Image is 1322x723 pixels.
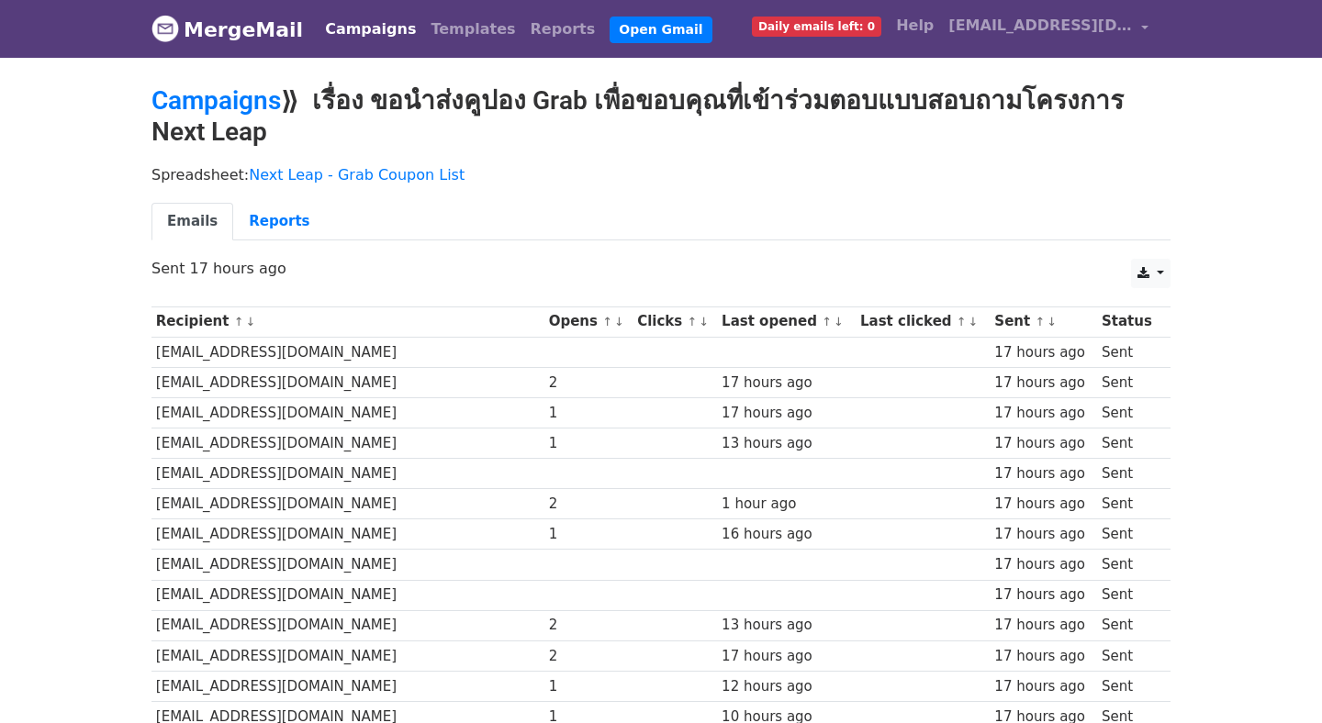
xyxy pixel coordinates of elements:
a: [EMAIL_ADDRESS][DOMAIN_NAME] [941,7,1156,50]
td: Sent [1097,519,1160,550]
a: Open Gmail [610,17,711,43]
td: [EMAIL_ADDRESS][DOMAIN_NAME] [151,428,544,459]
img: MergeMail logo [151,15,179,42]
td: Sent [1097,640,1160,671]
div: 1 hour ago [722,494,851,515]
td: Sent [1097,428,1160,459]
td: [EMAIL_ADDRESS][DOMAIN_NAME] [151,459,544,489]
th: Recipient [151,306,544,337]
a: ↑ [602,315,612,328]
div: 17 hours ago [994,554,1092,575]
p: Spreadsheet: [151,165,1171,184]
td: Sent [1097,367,1160,397]
th: Sent [991,306,1098,337]
th: Status [1097,306,1160,337]
div: 17 hours ago [994,524,1092,545]
td: [EMAIL_ADDRESS][DOMAIN_NAME] [151,519,544,550]
td: Sent [1097,550,1160,580]
div: 17 hours ago [994,342,1092,363]
a: ↓ [245,315,255,328]
span: [EMAIL_ADDRESS][DOMAIN_NAME] [948,15,1132,37]
td: [EMAIL_ADDRESS][DOMAIN_NAME] [151,640,544,671]
div: 16 hours ago [722,524,851,545]
a: ↑ [687,315,697,328]
td: [EMAIL_ADDRESS][DOMAIN_NAME] [151,550,544,580]
a: Campaigns [151,85,281,116]
td: [EMAIL_ADDRESS][DOMAIN_NAME] [151,397,544,428]
a: ↓ [969,315,979,328]
div: 17 hours ago [994,494,1092,515]
a: Daily emails left: 0 [745,7,889,44]
iframe: Chat Widget [1230,635,1322,723]
td: [EMAIL_ADDRESS][DOMAIN_NAME] [151,367,544,397]
td: Sent [1097,459,1160,489]
a: Templates [423,11,522,48]
div: 1 [549,403,629,424]
a: Help [889,7,941,44]
div: 17 hours ago [722,403,851,424]
div: 13 hours ago [722,433,851,454]
td: [EMAIL_ADDRESS][DOMAIN_NAME] [151,337,544,367]
div: 17 hours ago [994,433,1092,454]
p: Sent 17 hours ago [151,259,1171,278]
td: [EMAIL_ADDRESS][DOMAIN_NAME] [151,489,544,519]
div: 1 [549,676,629,697]
a: ↑ [1035,315,1045,328]
div: 2 [549,494,629,515]
a: Campaigns [318,11,423,48]
div: 2 [549,373,629,394]
div: 17 hours ago [994,373,1092,394]
th: Opens [544,306,633,337]
div: 17 hours ago [994,403,1092,424]
div: 17 hours ago [722,373,851,394]
a: ↓ [614,315,624,328]
div: 1 [549,433,629,454]
a: ↓ [834,315,844,328]
a: Emails [151,203,233,240]
a: ↑ [957,315,967,328]
a: Reports [233,203,325,240]
div: 17 hours ago [994,463,1092,484]
a: ↓ [1047,315,1057,328]
div: 17 hours ago [994,676,1092,697]
a: Next Leap - Grab Coupon List [249,166,465,184]
td: [EMAIL_ADDRESS][DOMAIN_NAME] [151,580,544,610]
div: 2 [549,615,629,636]
td: Sent [1097,397,1160,428]
a: ↑ [234,315,244,328]
div: 1 [549,524,629,545]
h2: ⟫ เรื่อง ขอนำส่งคูปอง Grab เพื่อขอบคุณที่เข้าร่วมตอบแบบสอบถามโครงการ Next Leap [151,85,1171,147]
div: 17 hours ago [722,646,851,667]
td: [EMAIL_ADDRESS][DOMAIN_NAME] [151,610,544,640]
div: 17 hours ago [994,584,1092,606]
td: Sent [1097,610,1160,640]
div: 12 hours ago [722,676,851,697]
th: Last clicked [856,306,990,337]
th: Last opened [717,306,856,337]
span: Daily emails left: 0 [752,17,881,37]
a: ↓ [699,315,709,328]
div: 17 hours ago [994,646,1092,667]
div: 13 hours ago [722,615,851,636]
th: Clicks [633,306,717,337]
a: ↑ [822,315,832,328]
div: 2 [549,646,629,667]
div: 17 hours ago [994,615,1092,636]
td: Sent [1097,580,1160,610]
a: MergeMail [151,10,303,49]
td: Sent [1097,671,1160,701]
a: Reports [523,11,603,48]
td: Sent [1097,489,1160,519]
td: [EMAIL_ADDRESS][DOMAIN_NAME] [151,671,544,701]
td: Sent [1097,337,1160,367]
